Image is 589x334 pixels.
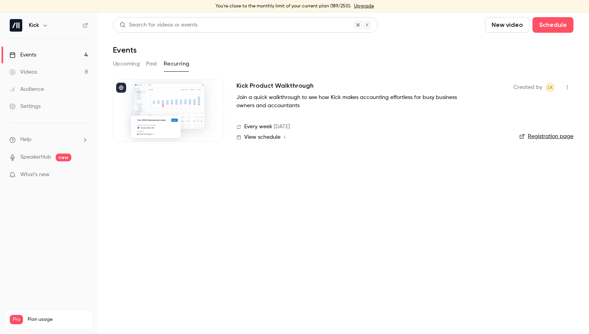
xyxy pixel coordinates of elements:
span: View schedule [244,134,280,140]
span: [DATE] [274,123,290,131]
span: Pro [10,315,23,324]
div: Settings [9,102,41,110]
button: Upcoming [113,58,140,70]
div: Audience [9,85,44,93]
button: Schedule [533,17,573,33]
span: Help [20,136,32,144]
a: View schedule [236,134,501,140]
span: Created by [513,83,542,92]
span: Every week [244,123,272,131]
img: Kick [10,19,22,32]
h6: Kick [29,21,39,29]
button: New video [485,17,529,33]
span: Plan usage [28,316,88,323]
div: Videos [9,68,37,76]
button: Recurring [164,58,190,70]
div: Events [9,51,36,59]
a: Upgrade [354,3,374,9]
p: Join a quick walkthrough to see how Kick makes accounting effortless for busy business owners and... [236,94,470,110]
span: new [56,154,71,161]
a: Registration page [519,133,573,140]
span: What's new [20,171,49,179]
h1: Events [113,45,137,55]
div: Search for videos or events [120,21,198,29]
span: Logan Kieller [545,83,555,92]
li: help-dropdown-opener [9,136,88,144]
span: LK [548,83,553,92]
button: Past [146,58,157,70]
a: Kick Product Walkthrough [236,81,314,90]
a: SpeakerHub [20,153,51,161]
